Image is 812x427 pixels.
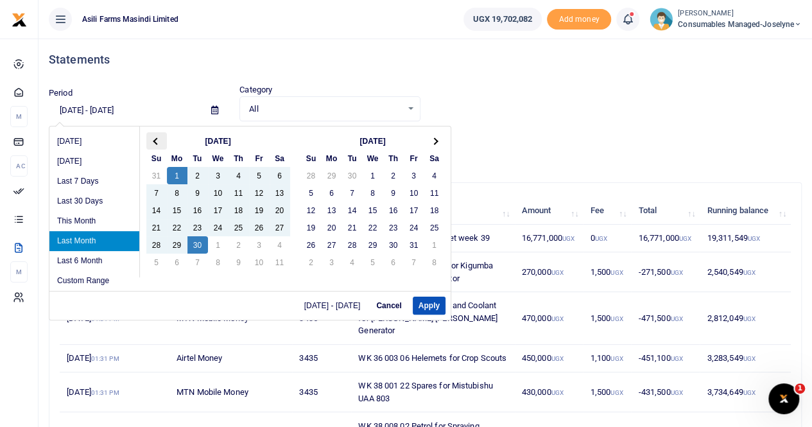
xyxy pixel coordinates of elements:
[631,372,700,412] td: -431,500
[270,150,290,167] th: Sa
[363,219,383,236] td: 22
[301,184,322,202] td: 5
[700,372,791,412] td: 3,734,649
[187,219,208,236] td: 23
[342,184,363,202] td: 7
[322,254,342,271] td: 3
[322,202,342,219] td: 13
[301,202,322,219] td: 12
[383,184,404,202] td: 9
[49,152,139,171] li: [DATE]
[12,12,27,28] img: logo-small
[670,355,682,362] small: UGX
[383,254,404,271] td: 6
[249,150,270,167] th: Fr
[743,269,755,276] small: UGX
[342,236,363,254] td: 28
[383,202,404,219] td: 16
[270,167,290,184] td: 6
[187,167,208,184] td: 2
[743,315,755,322] small: UGX
[424,150,445,167] th: Sa
[249,167,270,184] td: 5
[229,167,249,184] td: 4
[10,106,28,127] li: M
[229,202,249,219] td: 18
[678,8,802,19] small: [PERSON_NAME]
[239,83,272,96] label: Category
[49,87,73,100] label: Period
[351,372,514,412] td: WK 38 001 22 Spares for Mistubishu UAA 803
[743,355,755,362] small: UGX
[515,345,583,372] td: 450,000
[208,236,229,254] td: 1
[424,202,445,219] td: 18
[678,19,802,30] span: Consumables managed-Joselyne
[424,184,445,202] td: 11
[515,252,583,292] td: 270,000
[187,202,208,219] td: 16
[208,184,229,202] td: 10
[562,235,574,242] small: UGX
[146,219,167,236] td: 21
[743,389,755,396] small: UGX
[458,8,547,31] li: Wallet ballance
[208,254,229,271] td: 8
[292,345,351,372] td: 3435
[49,211,139,231] li: This Month
[10,155,28,177] li: Ac
[229,219,249,236] td: 25
[363,202,383,219] td: 15
[383,150,404,167] th: Th
[610,315,623,322] small: UGX
[404,167,424,184] td: 3
[49,100,201,121] input: select period
[229,150,249,167] th: Th
[169,345,292,372] td: Airtel Money
[631,225,700,252] td: 16,771,000
[167,150,187,167] th: Mo
[363,150,383,167] th: We
[700,225,791,252] td: 19,311,549
[631,252,700,292] td: -271,500
[229,236,249,254] td: 2
[322,184,342,202] td: 6
[49,132,139,152] li: [DATE]
[167,236,187,254] td: 29
[424,236,445,254] td: 1
[363,184,383,202] td: 8
[270,254,290,271] td: 11
[167,202,187,219] td: 15
[322,236,342,254] td: 27
[301,236,322,254] td: 26
[463,8,542,31] a: UGX 19,702,082
[383,167,404,184] td: 2
[10,261,28,283] li: M
[301,254,322,271] td: 2
[91,315,119,322] small: 01:31 PM
[342,219,363,236] td: 21
[404,184,424,202] td: 10
[631,345,700,372] td: -451,100
[363,236,383,254] td: 29
[146,202,167,219] td: 14
[322,219,342,236] td: 20
[167,219,187,236] td: 22
[208,150,229,167] th: We
[413,297,445,315] button: Apply
[404,254,424,271] td: 7
[60,372,169,412] td: [DATE]
[146,254,167,271] td: 5
[551,315,563,322] small: UGX
[146,236,167,254] td: 28
[515,197,583,225] th: Amount: activate to sort column ascending
[351,345,514,372] td: WK 36 003 06 Helemets for Crop Scouts
[424,167,445,184] td: 4
[187,150,208,167] th: Tu
[322,132,424,150] th: [DATE]
[424,219,445,236] td: 25
[301,167,322,184] td: 28
[650,8,673,31] img: profile-user
[49,171,139,191] li: Last 7 Days
[249,236,270,254] td: 3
